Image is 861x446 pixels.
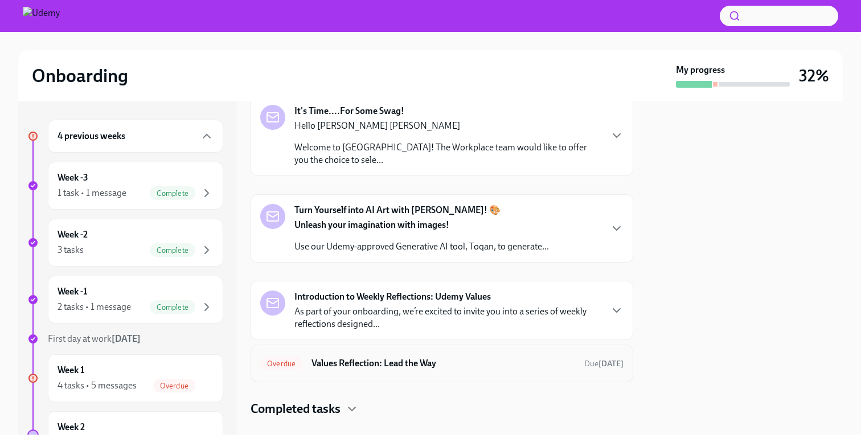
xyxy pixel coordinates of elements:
a: Week -12 tasks • 1 messageComplete [27,276,223,324]
span: Overdue [260,359,302,368]
h4: Completed tasks [251,400,341,418]
a: Week -31 task • 1 messageComplete [27,162,223,210]
p: Use our Udemy-approved Generative AI tool, Toqan, to generate... [294,240,549,253]
h3: 32% [799,66,829,86]
h6: Week -2 [58,228,88,241]
strong: Introduction to Weekly Reflections: Udemy Values [294,290,491,303]
strong: Unleash your imagination with images! [294,219,449,230]
div: Completed tasks [251,400,633,418]
strong: It's Time....For Some Swag! [294,105,404,117]
strong: [DATE] [598,359,624,369]
a: First day at work[DATE] [27,333,223,345]
p: Hello [PERSON_NAME] [PERSON_NAME] [294,120,601,132]
h6: 4 previous weeks [58,130,125,142]
strong: Turn Yourself into AI Art with [PERSON_NAME]! 🎨 [294,204,501,216]
div: 4 tasks • 5 messages [58,379,137,392]
h6: Week 1 [58,364,84,377]
strong: My progress [676,64,725,76]
span: August 18th, 2025 13:00 [584,358,624,369]
span: Complete [150,303,195,312]
div: 3 tasks [58,244,84,256]
h6: Week 2 [58,421,85,433]
span: Complete [150,246,195,255]
h2: Onboarding [32,64,128,87]
div: 2 tasks • 1 message [58,301,131,313]
span: Due [584,359,624,369]
a: Week -23 tasksComplete [27,219,223,267]
p: Welcome to [GEOGRAPHIC_DATA]! The Workplace team would like to offer you the choice to sele... [294,141,601,166]
h6: Values Reflection: Lead the Way [311,357,575,370]
p: As part of your onboarding, we’re excited to invite you into a series of weekly reflections desig... [294,305,601,330]
span: Overdue [153,382,195,390]
a: OverdueValues Reflection: Lead the WayDue[DATE] [260,354,624,373]
a: Week 14 tasks • 5 messagesOverdue [27,354,223,402]
strong: [DATE] [112,333,141,344]
span: First day at work [48,333,141,344]
img: Udemy [23,7,60,25]
span: Complete [150,189,195,198]
div: 4 previous weeks [48,120,223,153]
div: 1 task • 1 message [58,187,126,199]
h6: Week -3 [58,171,88,184]
h6: Week -1 [58,285,87,298]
